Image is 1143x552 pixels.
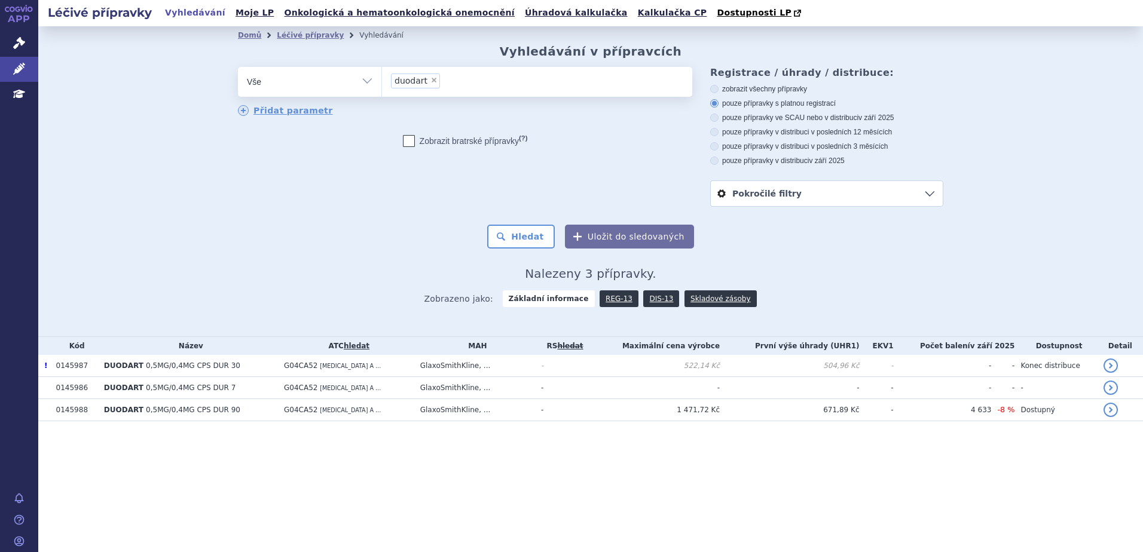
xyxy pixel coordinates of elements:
td: - [859,377,893,399]
a: Pokročilé filtry [711,181,943,206]
label: pouze přípravky v distribuci [710,156,943,165]
h2: Léčivé přípravky [38,4,161,21]
td: 4 633 [894,399,992,421]
span: Dostupnosti LP [717,8,791,17]
h3: Registrace / úhrady / distribuce: [710,67,943,78]
span: [MEDICAL_DATA] A ... [320,385,381,391]
th: Kód [50,337,98,355]
a: hledat [344,342,369,350]
strong: Základní informace [503,290,595,307]
span: v září 2025 [858,114,894,122]
span: DUODART [104,361,143,370]
a: Dostupnosti LP [713,5,807,22]
td: - [894,377,992,399]
span: v září 2025 [970,342,1015,350]
th: RS [535,337,589,355]
span: DUODART [104,384,143,392]
a: Přidat parametr [238,105,333,116]
span: -8 % [997,405,1014,414]
td: - [991,355,1014,377]
span: Nalezeny 3 přípravky. [525,266,656,281]
a: vyhledávání neobsahuje žádnou platnou referenční skupinu [557,342,583,350]
a: Úhradová kalkulačka [521,5,631,21]
td: Konec distribuce [1014,355,1097,377]
li: Vyhledávání [359,26,419,44]
td: - [535,399,589,421]
span: v září 2025 [809,157,844,165]
td: - [535,355,589,377]
a: Léčivé přípravky [277,31,344,39]
a: Skladové zásoby [684,290,756,307]
td: 0145987 [50,355,98,377]
th: Dostupnost [1014,337,1097,355]
button: Uložit do sledovaných [565,225,694,249]
td: - [589,377,720,399]
td: GlaxoSmithKline, ... [414,399,535,421]
a: Onkologická a hematoonkologická onemocnění [280,5,518,21]
td: - [720,377,859,399]
label: pouze přípravky v distribuci v posledních 12 měsících [710,127,943,137]
td: - [859,399,893,421]
a: Kalkulačka CP [634,5,711,21]
td: 1 471,72 Kč [589,399,720,421]
span: DUODART [104,406,143,414]
span: × [430,76,438,84]
th: EKV1 [859,337,893,355]
th: Název [98,337,278,355]
a: Moje LP [232,5,277,21]
td: 504,96 Kč [720,355,859,377]
a: Domů [238,31,261,39]
a: DIS-13 [643,290,679,307]
input: duodart [444,73,450,88]
th: ATC [278,337,414,355]
span: G04CA52 [284,406,317,414]
label: pouze přípravky ve SCAU nebo v distribuci [710,113,943,122]
td: Dostupný [1014,399,1097,421]
span: 0,5MG/0,4MG CPS DUR 7 [146,384,236,392]
button: Hledat [487,225,555,249]
abbr: (?) [519,134,527,142]
th: Počet balení [894,337,1015,355]
th: Maximální cena výrobce [589,337,720,355]
span: [MEDICAL_DATA] A ... [320,407,381,413]
td: 522,14 Kč [589,355,720,377]
td: - [894,355,992,377]
th: První výše úhrady (UHR1) [720,337,859,355]
h2: Vyhledávání v přípravcích [500,44,682,59]
span: G04CA52 [284,361,317,370]
label: Zobrazit bratrské přípravky [403,135,528,147]
td: - [1014,377,1097,399]
span: 0,5MG/0,4MG CPS DUR 90 [146,406,240,414]
a: detail [1104,381,1118,395]
th: Detail [1098,337,1143,355]
span: duodart [395,76,427,85]
td: 671,89 Kč [720,399,859,421]
td: GlaxoSmithKline, ... [414,355,535,377]
span: G04CA52 [284,384,317,392]
th: MAH [414,337,535,355]
a: REG-13 [600,290,638,307]
td: GlaxoSmithKline, ... [414,377,535,399]
td: 0145988 [50,399,98,421]
span: Zobrazeno jako: [424,290,493,307]
a: detail [1104,358,1118,373]
td: - [859,355,893,377]
td: 0145986 [50,377,98,399]
span: Poslední data tohoto produktu jsou ze SCAU platného k 01.05.2015. [44,361,47,370]
td: - [991,377,1014,399]
span: 0,5MG/0,4MG CPS DUR 30 [146,361,240,370]
a: detail [1104,403,1118,417]
td: - [535,377,589,399]
label: pouze přípravky s platnou registrací [710,99,943,108]
span: [MEDICAL_DATA] A ... [320,363,381,369]
label: pouze přípravky v distribuci v posledních 3 měsících [710,142,943,151]
del: hledat [557,342,583,350]
label: zobrazit všechny přípravky [710,84,943,94]
a: Vyhledávání [161,5,229,21]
